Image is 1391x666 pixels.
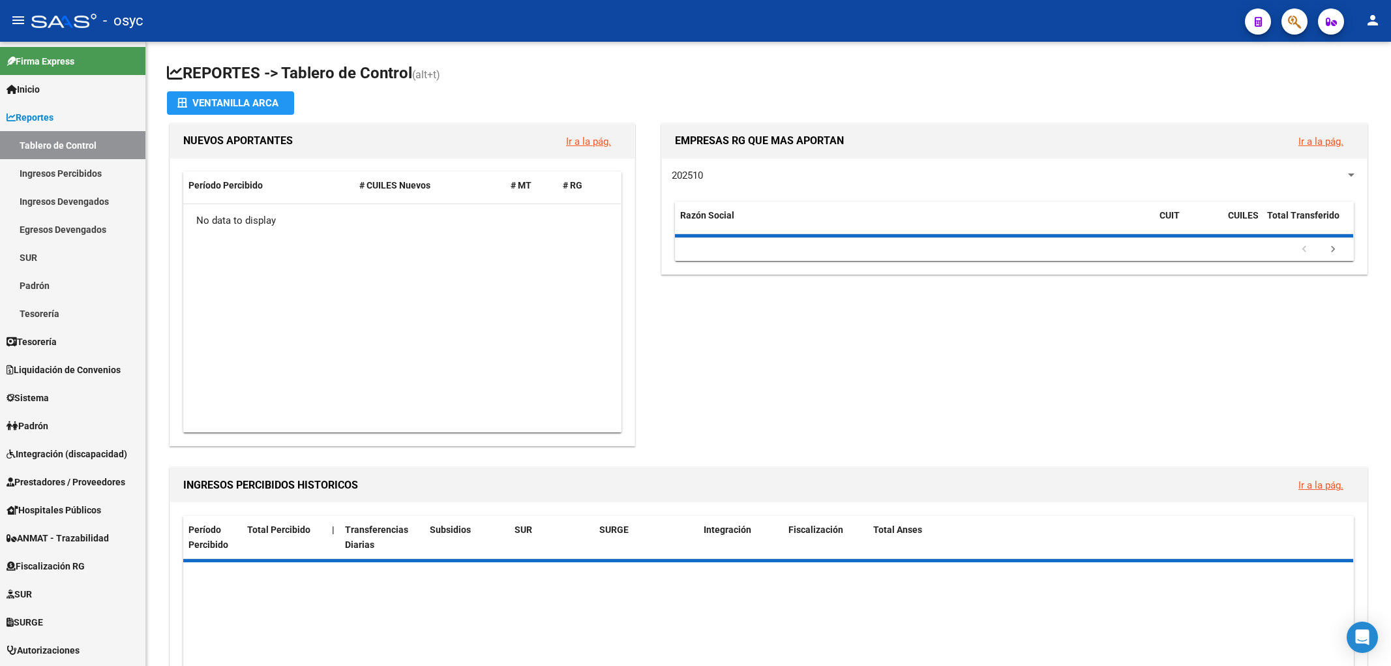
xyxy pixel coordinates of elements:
span: SURGE [7,615,43,629]
span: Período Percibido [188,524,228,550]
div: No data to display [183,204,621,237]
h1: REPORTES -> Tablero de Control [167,63,1370,85]
span: CUIT [1159,210,1180,220]
span: Fiscalización RG [7,559,85,573]
datatable-header-cell: SURGE [594,516,698,559]
datatable-header-cell: Período Percibido [183,516,242,559]
button: Ir a la pág. [1288,129,1354,153]
datatable-header-cell: Total Anses [868,516,1342,559]
span: Total Percibido [247,524,310,535]
span: NUEVOS APORTANTES [183,134,293,147]
span: SUR [7,587,32,601]
span: Total Anses [873,524,922,535]
span: EMPRESAS RG QUE MAS APORTAN [675,134,844,147]
button: Ventanilla ARCA [167,91,294,115]
datatable-header-cell: SUR [509,516,594,559]
span: | [332,524,335,535]
datatable-header-cell: Transferencias Diarias [340,516,425,559]
mat-icon: person [1365,12,1381,28]
span: INGRESOS PERCIBIDOS HISTORICOS [183,479,358,491]
span: Razón Social [680,210,734,220]
span: Hospitales Públicos [7,503,101,517]
span: ANMAT - Trazabilidad [7,531,109,545]
span: 202510 [672,170,703,181]
span: # CUILES Nuevos [359,180,430,190]
span: Tesorería [7,335,57,349]
span: Integración [704,524,751,535]
span: Integración (discapacidad) [7,447,127,461]
span: Padrón [7,419,48,433]
span: SURGE [599,524,629,535]
span: # RG [563,180,582,190]
span: Período Percibido [188,180,263,190]
a: go to previous page [1292,243,1317,257]
datatable-header-cell: Total Transferido [1262,202,1353,245]
datatable-header-cell: Período Percibido [183,172,354,200]
span: Inicio [7,82,40,97]
span: CUILES [1228,210,1259,220]
span: Liquidación de Convenios [7,363,121,377]
span: Reportes [7,110,53,125]
span: Prestadores / Proveedores [7,475,125,489]
span: - osyc [103,7,143,35]
datatable-header-cell: CUIT [1154,202,1223,245]
datatable-header-cell: # MT [505,172,558,200]
datatable-header-cell: | [327,516,340,559]
a: go to next page [1321,243,1345,257]
span: Fiscalización [788,524,843,535]
span: Total Transferido [1267,210,1339,220]
datatable-header-cell: Razón Social [675,202,1154,245]
datatable-header-cell: CUILES [1223,202,1262,245]
datatable-header-cell: Integración [698,516,783,559]
a: Ir a la pág. [566,136,611,147]
datatable-header-cell: Total Percibido [242,516,327,559]
a: Ir a la pág. [1298,136,1343,147]
a: Ir a la pág. [1298,479,1343,491]
button: Ir a la pág. [556,129,621,153]
span: Transferencias Diarias [345,524,408,550]
mat-icon: menu [10,12,26,28]
span: (alt+t) [412,68,440,81]
span: SUR [515,524,532,535]
div: Open Intercom Messenger [1347,622,1378,653]
span: Subsidios [430,524,471,535]
span: Autorizaciones [7,643,80,658]
datatable-header-cell: Subsidios [425,516,509,559]
span: Firma Express [7,54,74,68]
span: # MT [511,180,531,190]
div: Ventanilla ARCA [177,91,284,115]
datatable-header-cell: # CUILES Nuevos [354,172,505,200]
button: Ir a la pág. [1288,473,1354,497]
datatable-header-cell: # RG [558,172,610,200]
datatable-header-cell: Fiscalización [783,516,868,559]
span: Sistema [7,391,49,405]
